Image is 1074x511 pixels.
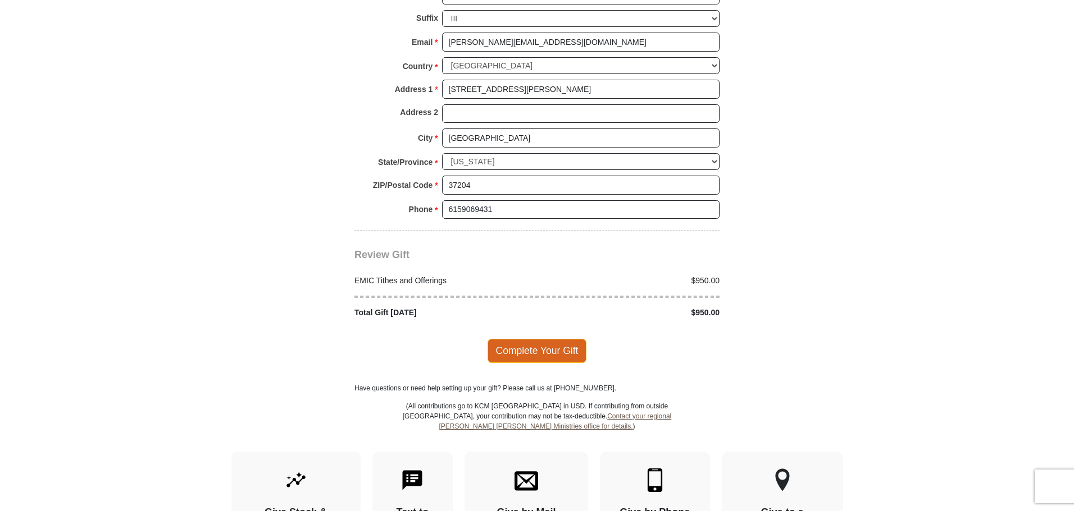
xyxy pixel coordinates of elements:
strong: Country [403,58,433,74]
strong: Address 1 [395,81,433,97]
img: give-by-stock.svg [284,468,308,492]
span: Review Gift [354,249,409,260]
p: Have questions or need help setting up your gift? Please call us at [PHONE_NUMBER]. [354,383,720,393]
strong: City [418,130,433,146]
strong: ZIP/Postal Code [373,177,433,193]
div: Total Gift [DATE] [349,307,538,319]
strong: Suffix [416,10,438,26]
div: $950.00 [537,307,726,319]
img: other-region [775,468,790,492]
img: mobile.svg [643,468,667,492]
span: Complete Your Gift [488,339,587,362]
a: Contact your regional [PERSON_NAME] [PERSON_NAME] Ministries office for details. [439,412,671,430]
img: envelope.svg [515,468,538,492]
strong: Phone [409,201,433,217]
div: $950.00 [537,275,726,287]
div: EMIC Tithes and Offerings [349,275,538,287]
strong: Email [412,34,433,50]
p: (All contributions go to KCM [GEOGRAPHIC_DATA] in USD. If contributing from outside [GEOGRAPHIC_D... [402,401,672,452]
strong: Address 2 [400,104,438,120]
img: text-to-give.svg [401,468,424,492]
strong: State/Province [378,154,433,170]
